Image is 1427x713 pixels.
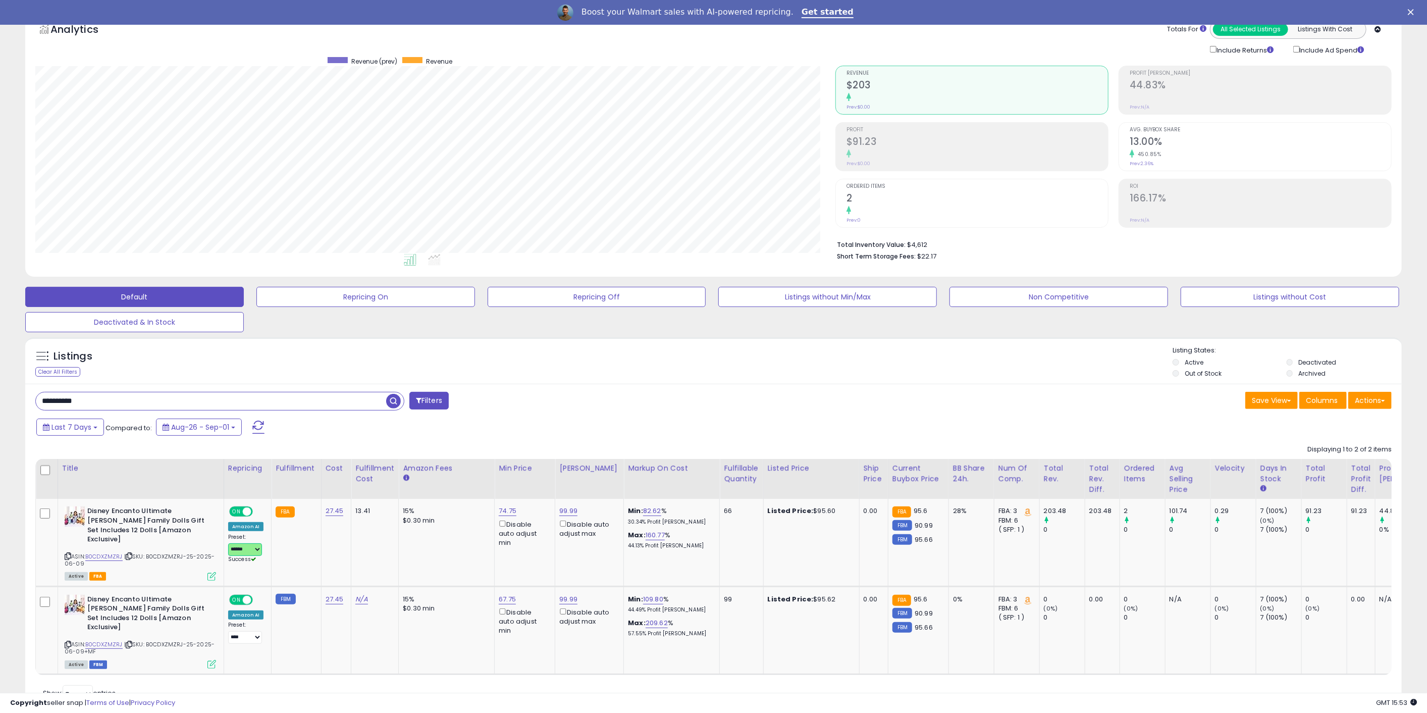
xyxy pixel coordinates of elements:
[65,595,216,668] div: ASIN:
[230,507,243,516] span: ON
[105,423,152,433] span: Compared to:
[1215,595,1256,604] div: 0
[628,618,646,628] b: Max:
[724,463,759,484] div: Fulfillable Quantity
[251,507,268,516] span: OFF
[1170,463,1206,495] div: Avg Selling Price
[1130,136,1391,149] h2: 13.00%
[228,534,263,564] div: Preset:
[718,287,937,307] button: Listings without Min/Max
[1215,463,1252,474] div: Velocity
[1124,506,1165,516] div: 2
[355,506,391,516] div: 13.41
[847,136,1108,149] h2: $91.23
[847,127,1108,133] span: Profit
[914,594,928,604] span: 95.6
[628,542,712,549] p: 44.13% Profit [PERSON_NAME]
[559,463,619,474] div: [PERSON_NAME]
[915,535,933,544] span: 95.66
[25,287,244,307] button: Default
[156,419,242,436] button: Aug-26 - Sep-01
[1351,463,1371,495] div: Total Profit Diff.
[499,506,516,516] a: 74.75
[847,192,1108,206] h2: 2
[998,595,1032,604] div: FBA: 3
[892,622,912,633] small: FBM
[559,506,577,516] a: 99.99
[953,463,990,484] div: BB Share 24h.
[1124,463,1161,484] div: Ordered Items
[559,594,577,604] a: 99.99
[1306,595,1347,604] div: 0
[917,251,936,261] span: $22.17
[499,594,516,604] a: 67.75
[65,660,88,669] span: All listings currently available for purchase on Amazon
[1260,463,1297,484] div: Days In Stock
[837,238,1384,250] li: $4,612
[228,622,263,644] div: Preset:
[847,161,870,167] small: Prev: $0.00
[10,698,175,708] div: seller snap | |
[1089,506,1112,516] div: 203.48
[915,608,933,618] span: 90.99
[1173,346,1402,355] p: Listing States:
[228,555,256,563] span: Success
[409,392,449,410] button: Filters
[1124,613,1165,622] div: 0
[403,516,487,525] div: $0.30 min
[628,506,643,516] b: Min:
[65,572,88,581] span: All listings currently available for purchase on Amazon
[624,459,720,499] th: The percentage added to the cost of goods (COGS) that forms the calculator for Min & Max prices.
[998,506,1032,516] div: FBA: 3
[1130,71,1391,76] span: Profit [PERSON_NAME]
[559,519,616,538] div: Disable auto adjust max
[230,595,243,604] span: ON
[85,552,123,561] a: B0CDXZMZRJ
[724,506,755,516] div: 66
[1306,525,1347,534] div: 0
[1130,184,1391,189] span: ROI
[426,57,452,66] span: Revenue
[326,463,347,474] div: Cost
[1044,463,1081,484] div: Total Rev.
[1213,23,1288,36] button: All Selected Listings
[43,688,116,698] span: Show: entries
[847,184,1108,189] span: Ordered Items
[1044,506,1085,516] div: 203.48
[892,463,944,484] div: Current Buybox Price
[724,595,755,604] div: 99
[1130,104,1149,110] small: Prev: N/A
[1306,506,1347,516] div: 91.23
[228,522,263,531] div: Amazon AI
[1245,392,1298,409] button: Save View
[646,618,668,628] a: 209.62
[1134,150,1161,158] small: 450.85%
[65,506,85,527] img: 51HNskma8xL._SL40_.jpg
[1351,506,1367,516] div: 91.23
[1170,525,1210,534] div: 0
[847,79,1108,93] h2: $203
[1299,392,1347,409] button: Columns
[892,534,912,545] small: FBM
[36,419,104,436] button: Last 7 Days
[1130,217,1149,223] small: Prev: N/A
[1288,23,1363,36] button: Listings With Cost
[65,506,216,579] div: ASIN:
[892,608,912,619] small: FBM
[915,521,933,530] span: 90.99
[171,422,229,432] span: Aug-26 - Sep-01
[25,312,244,332] button: Deactivated & In Stock
[1044,613,1085,622] div: 0
[54,349,92,364] h5: Listings
[1260,604,1275,613] small: (0%)
[1185,358,1203,367] label: Active
[1306,613,1347,622] div: 0
[953,506,986,516] div: 28%
[802,7,854,18] a: Get started
[65,640,215,655] span: | SKU: B0CDXZMZRJ-25-2025-06-09+MF
[355,594,367,604] a: N/A
[864,463,884,484] div: Ship Price
[892,595,911,606] small: FBA
[51,422,91,432] span: Last 7 Days
[949,287,1168,307] button: Non Competitive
